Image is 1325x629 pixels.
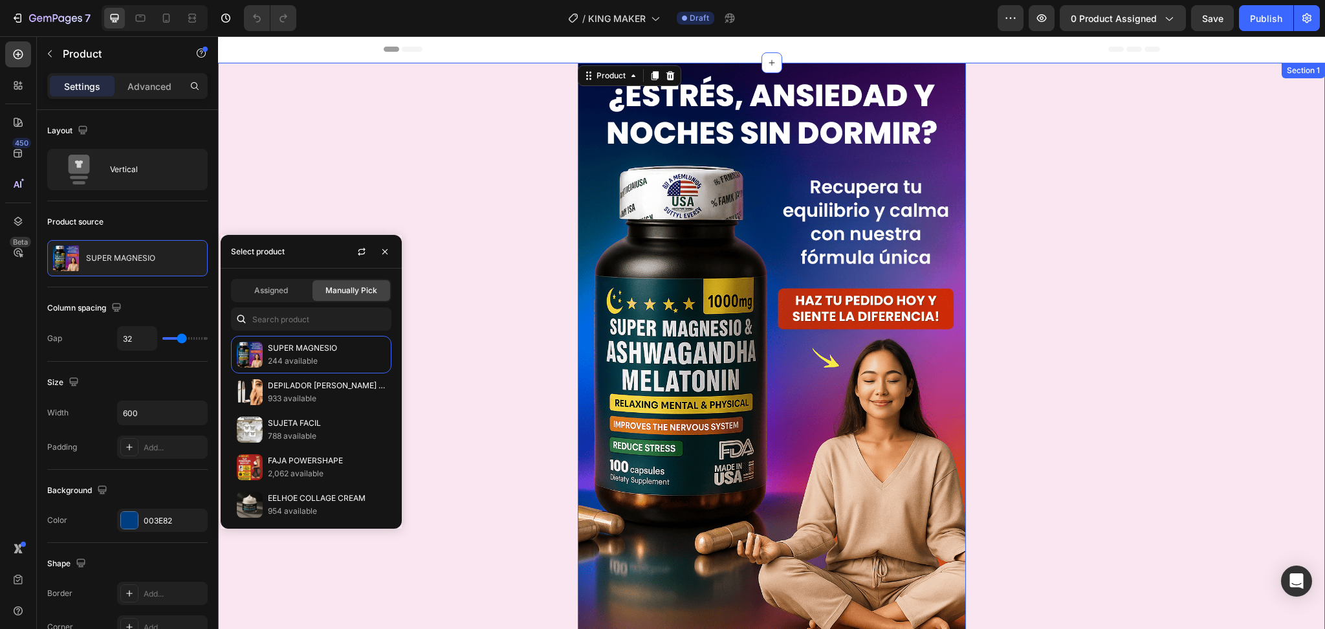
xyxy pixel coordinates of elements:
[144,515,204,527] div: 003E82
[47,588,72,599] div: Border
[47,514,67,526] div: Color
[237,454,263,480] img: collections
[47,122,91,140] div: Layout
[47,555,89,573] div: Shape
[1191,5,1234,31] button: Save
[47,300,124,317] div: Column spacing
[47,407,69,419] div: Width
[118,327,157,350] input: Auto
[47,333,62,344] div: Gap
[1239,5,1293,31] button: Publish
[268,342,386,355] p: SUPER MAGNESIO
[47,216,104,228] div: Product source
[690,12,709,24] span: Draft
[376,34,410,45] div: Product
[244,5,296,31] div: Undo/Redo
[47,482,110,500] div: Background
[237,492,263,518] img: collections
[268,417,386,430] p: SUJETA FACIL
[325,285,377,296] span: Manually Pick
[86,254,155,263] p: SUPER MAGNESIO
[5,5,96,31] button: 7
[1250,12,1282,25] div: Publish
[268,392,386,405] p: 933 available
[144,588,204,600] div: Add...
[85,10,91,26] p: 7
[268,430,386,443] p: 788 available
[53,245,79,271] img: product feature img
[268,505,386,518] p: 954 available
[1281,566,1312,597] div: Open Intercom Messenger
[582,12,586,25] span: /
[268,467,386,480] p: 2,062 available
[1060,5,1186,31] button: 0 product assigned
[231,307,391,331] input: Search in Settings & Advanced
[10,237,31,247] div: Beta
[64,80,100,93] p: Settings
[1066,28,1104,40] div: Section 1
[1071,12,1157,25] span: 0 product assigned
[588,12,646,25] span: KING MAKER
[47,441,77,453] div: Padding
[12,138,31,148] div: 450
[268,355,386,368] p: 244 available
[360,27,748,609] a: SUPER MAGNESIO
[254,285,288,296] span: Assigned
[1202,13,1223,24] span: Save
[218,36,1325,629] iframe: Design area
[231,246,285,258] div: Select product
[237,342,263,368] img: collections
[144,442,204,454] div: Add...
[237,417,263,443] img: collections
[110,155,189,184] div: Vertical
[47,374,82,392] div: Size
[237,379,263,405] img: collections
[63,46,173,61] p: Product
[268,492,386,505] p: EELHOE COLLAGE CREAM
[268,379,386,392] p: DEPILADOR [PERSON_NAME] FLAWLESS
[127,80,171,93] p: Advanced
[118,401,207,425] input: Auto
[268,454,386,467] p: FAJA POWERSHAPE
